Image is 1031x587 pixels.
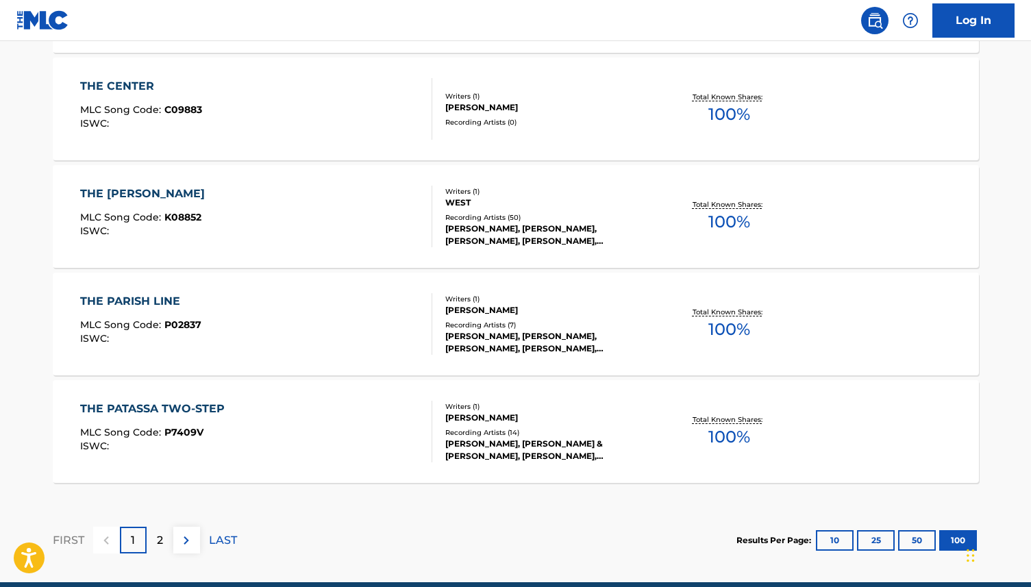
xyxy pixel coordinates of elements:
[693,199,766,210] p: Total Known Shares:
[80,332,112,345] span: ISWC :
[857,530,895,551] button: 25
[445,223,652,247] div: [PERSON_NAME], [PERSON_NAME], [PERSON_NAME], [PERSON_NAME], [PERSON_NAME]
[445,427,652,438] div: Recording Artists ( 14 )
[53,58,979,160] a: THE CENTERMLC Song Code:C09883ISWC:Writers (1)[PERSON_NAME]Recording Artists (0)Total Known Share...
[164,319,201,331] span: P02837
[445,197,652,209] div: WEST
[445,330,652,355] div: [PERSON_NAME], [PERSON_NAME], [PERSON_NAME], [PERSON_NAME], [PERSON_NAME]
[932,3,1015,38] a: Log In
[80,211,164,223] span: MLC Song Code :
[897,7,924,34] div: Help
[736,534,815,547] p: Results Per Page:
[445,91,652,101] div: Writers ( 1 )
[816,530,854,551] button: 10
[16,10,69,30] img: MLC Logo
[80,103,164,116] span: MLC Song Code :
[80,78,202,95] div: THE CENTER
[53,380,979,483] a: THE PATASSA TWO-STEPMLC Song Code:P7409VISWC:Writers (1)[PERSON_NAME]Recording Artists (14)[PERSO...
[445,401,652,412] div: Writers ( 1 )
[445,117,652,127] div: Recording Artists ( 0 )
[962,521,1031,587] iframe: Chat Widget
[445,294,652,304] div: Writers ( 1 )
[445,438,652,462] div: [PERSON_NAME], [PERSON_NAME] & [PERSON_NAME], [PERSON_NAME], [PERSON_NAME], [PERSON_NAME], [PERSO...
[861,7,889,34] a: Public Search
[693,414,766,425] p: Total Known Shares:
[80,293,201,310] div: THE PARISH LINE
[939,530,977,551] button: 100
[53,273,979,375] a: THE PARISH LINEMLC Song Code:P02837ISWC:Writers (1)[PERSON_NAME]Recording Artists (7)[PERSON_NAME...
[164,211,201,223] span: K08852
[445,212,652,223] div: Recording Artists ( 50 )
[80,117,112,129] span: ISWC :
[80,186,212,202] div: THE [PERSON_NAME]
[867,12,883,29] img: search
[53,532,84,549] p: FIRST
[445,320,652,330] div: Recording Artists ( 7 )
[967,535,975,576] div: Drag
[164,103,202,116] span: C09883
[178,532,195,549] img: right
[131,532,135,549] p: 1
[445,304,652,316] div: [PERSON_NAME]
[708,425,750,449] span: 100 %
[80,426,164,438] span: MLC Song Code :
[445,101,652,114] div: [PERSON_NAME]
[80,319,164,331] span: MLC Song Code :
[902,12,919,29] img: help
[708,102,750,127] span: 100 %
[80,225,112,237] span: ISWC :
[164,426,203,438] span: P7409V
[80,440,112,452] span: ISWC :
[53,165,979,268] a: THE [PERSON_NAME]MLC Song Code:K08852ISWC:Writers (1)WESTRecording Artists (50)[PERSON_NAME], [PE...
[693,307,766,317] p: Total Known Shares:
[445,186,652,197] div: Writers ( 1 )
[708,210,750,234] span: 100 %
[157,532,163,549] p: 2
[445,412,652,424] div: [PERSON_NAME]
[80,401,232,417] div: THE PATASSA TWO-STEP
[209,532,237,549] p: LAST
[708,317,750,342] span: 100 %
[898,530,936,551] button: 50
[693,92,766,102] p: Total Known Shares:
